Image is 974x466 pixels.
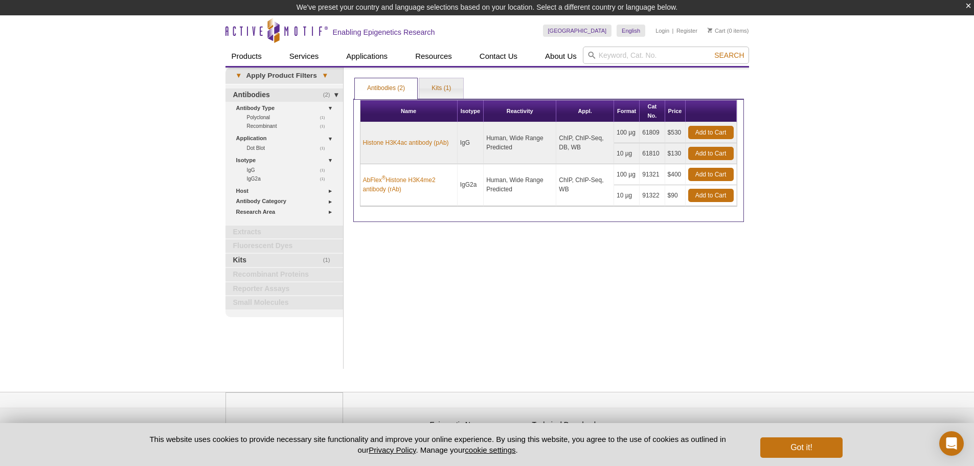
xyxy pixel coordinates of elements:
button: Got it! [760,437,842,458]
input: Keyword, Cat. No. [583,47,749,64]
span: (1) [320,174,331,183]
div: Open Intercom Messenger [939,431,964,456]
span: Search [714,51,744,59]
td: IgG [458,122,484,164]
li: | [672,25,674,37]
a: Host [236,186,337,196]
a: ▾Apply Product Filters▾ [225,68,343,84]
td: 10 µg [614,143,640,164]
span: ▾ [317,71,333,80]
a: Histone H3K4ac antibody (pAb) [363,138,449,147]
td: 91322 [640,185,665,206]
a: Contact Us [473,47,524,66]
td: Human, Wide Range Predicted [484,122,556,164]
span: (1) [323,254,336,267]
a: [GEOGRAPHIC_DATA] [543,25,612,37]
td: 61809 [640,122,665,143]
td: $530 [665,122,686,143]
th: Appl. [556,100,614,122]
a: (1)Polyclonal [247,113,331,122]
a: Cart [708,27,726,34]
td: 91321 [640,164,665,185]
button: Search [711,51,747,60]
a: Add to Cart [688,126,734,139]
a: Products [225,47,268,66]
table: Click to Verify - This site chose Symantec SSL for secure e-commerce and confidential communicati... [635,410,711,433]
img: Active Motif, [225,392,343,434]
th: Name [360,100,458,122]
span: (1) [320,113,331,122]
button: cookie settings [465,446,515,454]
a: Privacy Policy [369,446,416,454]
a: AbFlex®Histone H3K4me2 antibody (rAb) [363,175,455,194]
a: Isotype [236,155,337,166]
a: Antibody Category [236,196,337,207]
span: ▾ [231,71,246,80]
a: Research Area [236,207,337,217]
td: 10 µg [614,185,640,206]
a: Extracts [225,226,343,239]
img: Your Cart [708,28,712,33]
a: (1)IgG2a [247,174,331,183]
a: Add to Cart [688,168,734,181]
a: Login [655,27,669,34]
a: (2)Antibodies [225,88,343,102]
a: Applications [340,47,394,66]
th: Format [614,100,640,122]
a: Antibodies (2) [355,78,417,99]
a: Register [676,27,697,34]
td: Human, Wide Range Predicted [484,164,556,206]
a: About Us [539,47,583,66]
a: Add to Cart [688,189,734,202]
td: ChIP, ChIP-Seq, DB, WB [556,122,614,164]
a: Resources [409,47,458,66]
a: Privacy Policy [348,419,388,434]
th: Isotype [458,100,484,122]
a: (1)Dot Blot [247,144,331,152]
td: IgG2a [458,164,484,206]
sup: ® [382,175,386,181]
span: (1) [320,122,331,130]
a: Kits (1) [419,78,463,99]
h4: Technical Downloads [532,420,629,429]
a: Antibody Type [236,103,337,114]
td: 61810 [640,143,665,164]
a: English [617,25,645,37]
a: Recombinant Proteins [225,268,343,281]
th: Cat No. [640,100,665,122]
span: (1) [320,166,331,174]
td: 100 µg [614,122,640,143]
h2: Enabling Epigenetics Research [333,28,435,37]
p: This website uses cookies to provide necessary site functionality and improve your online experie... [132,434,744,455]
a: Services [283,47,325,66]
a: Add to Cart [688,147,734,160]
td: $400 [665,164,686,185]
td: $90 [665,185,686,206]
a: (1)Recombinant [247,122,331,130]
li: (0 items) [708,25,749,37]
a: Reporter Assays [225,282,343,296]
td: 100 µg [614,164,640,185]
th: Price [665,100,686,122]
a: (1)Kits [225,254,343,267]
span: (2) [323,88,336,102]
span: (1) [320,144,331,152]
h4: Epigenetic News [430,420,527,429]
th: Reactivity [484,100,556,122]
td: $130 [665,143,686,164]
a: Fluorescent Dyes [225,239,343,253]
td: ChIP, ChIP-Seq, WB [556,164,614,206]
a: Small Molecules [225,296,343,309]
a: (1)IgG [247,166,331,174]
a: Application [236,133,337,144]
